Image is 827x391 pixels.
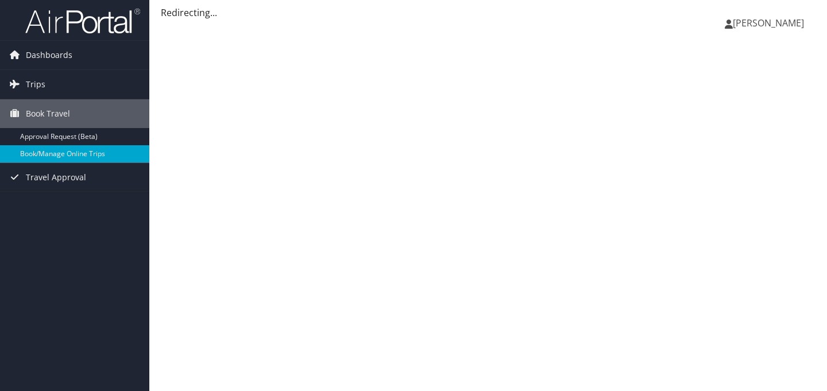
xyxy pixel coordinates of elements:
span: [PERSON_NAME] [733,17,804,29]
div: Redirecting... [161,6,816,20]
a: [PERSON_NAME] [725,6,816,40]
span: Book Travel [26,99,70,128]
img: airportal-logo.png [25,7,140,34]
span: Dashboards [26,41,72,69]
span: Travel Approval [26,163,86,192]
span: Trips [26,70,45,99]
